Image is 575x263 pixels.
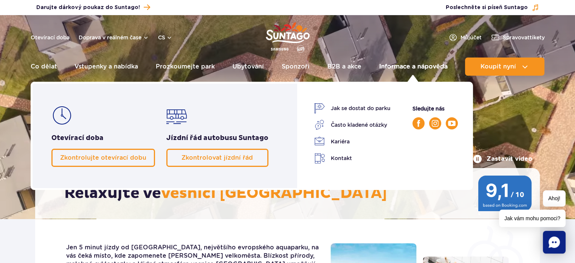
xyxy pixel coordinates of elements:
font: Ahoj! [548,195,560,201]
font: Spravovat [503,34,530,40]
font: Zastavit video [487,156,532,162]
font: Sledujte nás [412,106,445,112]
a: Otevírací doba [31,34,70,41]
font: Informace a nápověda [379,63,448,70]
font: Co dělat [31,63,57,70]
font: Kariéra [331,139,350,145]
font: Prozkoumejte park [156,63,215,70]
font: Relaxujte ve [64,184,161,203]
font: vesnici [GEOGRAPHIC_DATA] [161,184,387,203]
a: Polský park [266,19,310,54]
font: Poslechněte si píseň Suntago [446,5,528,10]
button: cs [158,34,172,41]
a: Zkontrolovat jízdní řád [166,149,268,167]
div: Povídání [543,231,566,254]
button: Poslechněte si píseň Suntago [446,4,539,11]
a: Vstupenky a nabídka [74,58,138,76]
button: Koupit nyní [465,58,544,76]
img: Facebook [417,120,420,127]
font: B2B a akce [327,63,361,70]
font: Otevírací doba [51,134,104,142]
font: Darujte dárkový poukaz do Suntago! [36,5,140,10]
font: účet [470,34,482,40]
a: Můjúčet [448,33,482,42]
font: Jízdní řád autobusu Suntago [166,134,268,142]
a: Kontakt [314,153,391,164]
img: YouTube [448,121,456,126]
font: Sponzoři [282,63,310,70]
font: Často kladené otázky [331,122,387,128]
font: Můj [460,34,470,40]
font: Vstupenky a nabídka [74,63,138,70]
a: Kariéra [314,136,391,147]
a: B2B a akce [327,58,361,76]
a: Ubytování [232,58,264,76]
font: Jak se dostat do parku [331,105,391,111]
font: cs [158,34,165,40]
a: Spravovattikety [491,33,545,42]
img: 9,1/10 hodnocení od Booking.com [477,176,532,211]
a: Darujte dárkový poukaz do Suntago! [36,2,150,12]
a: Sponzoři [282,58,310,76]
a: Jak se dostat do parku [314,103,391,114]
a: Často kladené otázky [314,120,391,130]
a: Zkontrolujte otevírací dobu [51,149,155,167]
img: Instagram [432,120,439,127]
a: Prozkoumejte park [156,58,215,76]
a: Co dělat [31,58,57,76]
font: Otevírací doba [31,34,70,40]
font: Jak vám mohu pomoci? [504,215,560,221]
button: Zastavit video [473,154,532,163]
font: Ubytování [232,63,264,70]
font: Kontakt [331,155,352,161]
font: Doprava v reálném čase [79,34,141,40]
a: Informace a nápověda [379,58,448,76]
font: tikety [530,34,545,40]
button: Doprava v reálném čase [79,34,149,40]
